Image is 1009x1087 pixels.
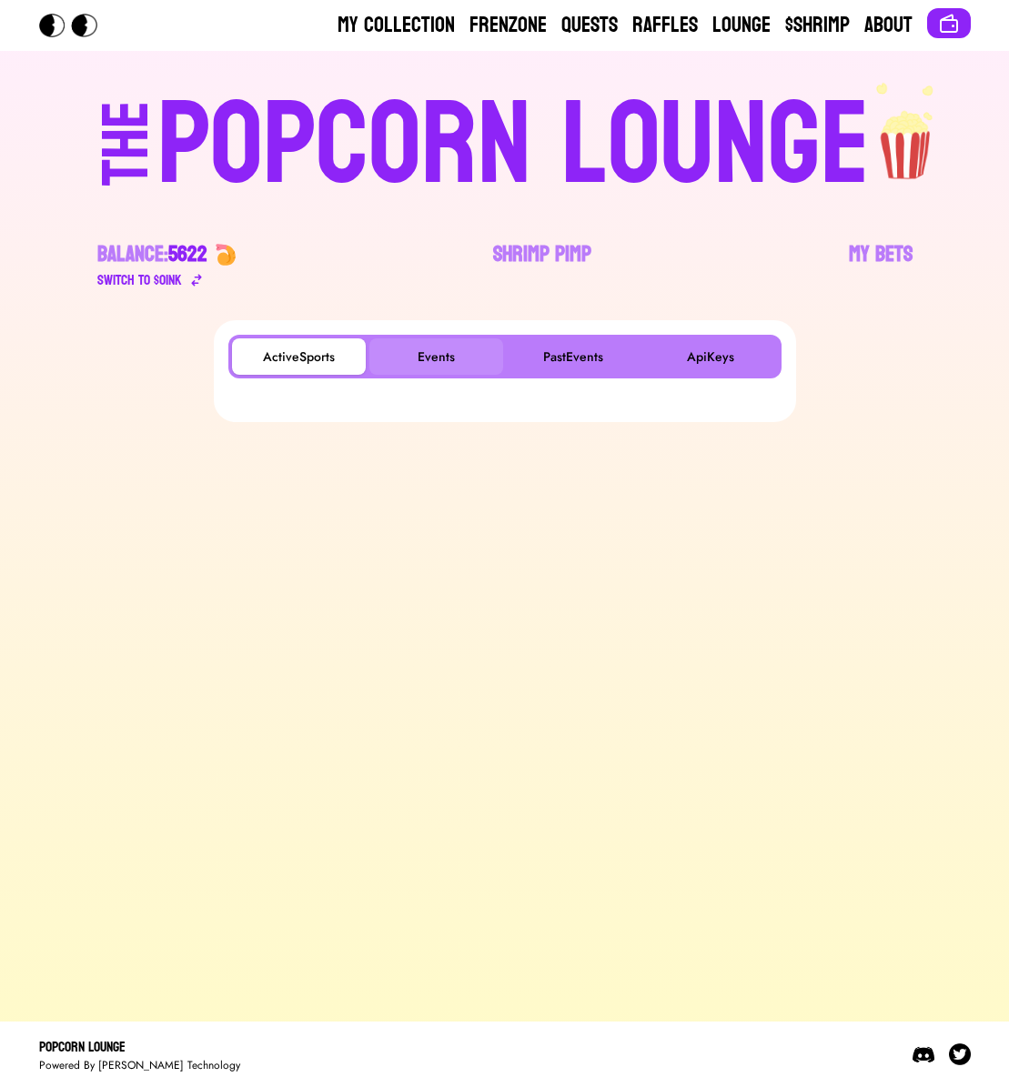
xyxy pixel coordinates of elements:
[870,80,944,182] img: popcorn
[338,11,455,40] a: My Collection
[849,240,913,291] a: My Bets
[22,80,987,204] a: THEPOPCORN LOUNGEpopcorn
[215,244,237,266] img: 🍤
[913,1043,934,1065] img: Discord
[785,11,850,40] a: $Shrimp
[561,11,618,40] a: Quests
[469,11,547,40] a: Frenzone
[949,1043,971,1065] img: Twitter
[712,11,771,40] a: Lounge
[864,11,913,40] a: About
[39,14,112,37] img: Popcorn
[97,240,207,269] div: Balance:
[168,235,207,274] span: 5622
[39,1058,240,1072] div: Powered By [PERSON_NAME] Technology
[232,338,366,375] button: ActiveSports
[93,101,158,222] div: THE
[39,1036,240,1058] div: Popcorn Lounge
[157,87,870,204] div: POPCORN LOUNGE
[632,11,698,40] a: Raffles
[493,240,591,291] a: Shrimp Pimp
[938,13,960,35] img: Connect wallet
[369,338,503,375] button: Events
[644,338,778,375] button: ApiKeys
[97,269,182,291] div: Switch to $ OINK
[507,338,641,375] button: PastEvents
